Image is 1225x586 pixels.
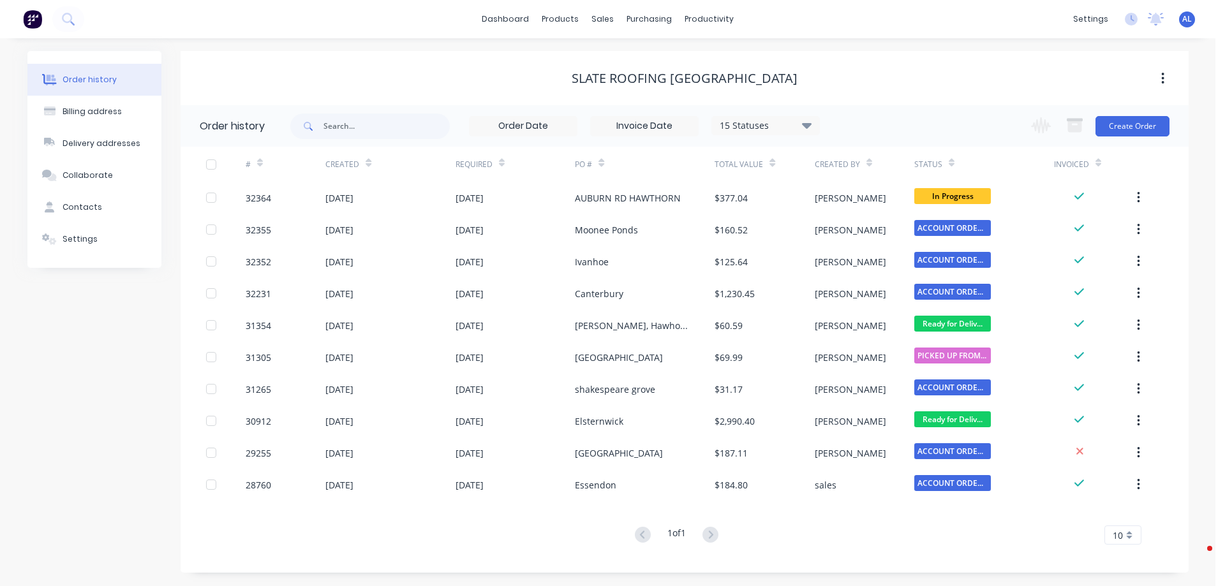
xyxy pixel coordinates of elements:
[63,170,113,181] div: Collaborate
[815,446,886,460] div: [PERSON_NAME]
[914,220,991,236] span: ACCOUNT ORDERS ...
[715,287,755,300] div: $1,230.45
[246,191,271,205] div: 32364
[246,255,271,268] div: 32352
[1182,13,1192,25] span: AL
[470,117,577,136] input: Order Date
[715,191,748,205] div: $377.04
[1067,10,1115,29] div: settings
[715,446,748,460] div: $187.11
[246,351,271,364] div: 31305
[575,159,592,170] div: PO #
[575,414,623,428] div: Elsternwick
[815,255,886,268] div: [PERSON_NAME]
[325,478,353,492] div: [DATE]
[815,191,886,205] div: [PERSON_NAME]
[715,147,814,182] div: Total Value
[815,383,886,396] div: [PERSON_NAME]
[715,351,743,364] div: $69.99
[27,191,161,223] button: Contacts
[200,119,265,134] div: Order history
[246,383,271,396] div: 31265
[914,411,991,427] span: Ready for Deliv...
[715,255,748,268] div: $125.64
[620,10,678,29] div: purchasing
[456,147,575,182] div: Required
[27,128,161,159] button: Delivery addresses
[815,159,860,170] div: Created By
[325,383,353,396] div: [DATE]
[1054,147,1134,182] div: Invoiced
[456,287,484,300] div: [DATE]
[815,351,886,364] div: [PERSON_NAME]
[914,348,991,363] span: PICKED UP FROM ...
[715,383,743,396] div: $31.17
[575,478,616,492] div: Essendon
[23,10,42,29] img: Factory
[246,319,271,332] div: 31354
[27,64,161,96] button: Order history
[475,10,535,29] a: dashboard
[325,191,353,205] div: [DATE]
[325,147,455,182] div: Created
[27,159,161,191] button: Collaborate
[325,287,353,300] div: [DATE]
[456,255,484,268] div: [DATE]
[246,414,271,428] div: 30912
[575,191,681,205] div: AUBURN RD HAWTHORN
[715,478,748,492] div: $184.80
[325,159,359,170] div: Created
[27,96,161,128] button: Billing address
[456,191,484,205] div: [DATE]
[914,284,991,300] span: ACCOUNT ORDERS ...
[1095,116,1169,136] button: Create Order
[246,147,325,182] div: #
[246,287,271,300] div: 32231
[575,223,638,237] div: Moonee Ponds
[246,478,271,492] div: 28760
[914,316,991,332] span: Ready for Deliv...
[535,10,585,29] div: products
[914,188,991,204] span: In Progress
[63,138,140,149] div: Delivery addresses
[575,147,715,182] div: PO #
[715,319,743,332] div: $60.59
[715,414,755,428] div: $2,990.40
[1113,529,1123,542] span: 10
[456,446,484,460] div: [DATE]
[325,446,353,460] div: [DATE]
[575,446,663,460] div: [GEOGRAPHIC_DATA]
[456,478,484,492] div: [DATE]
[815,414,886,428] div: [PERSON_NAME]
[456,319,484,332] div: [DATE]
[325,223,353,237] div: [DATE]
[1182,543,1212,573] iframe: Intercom live chat
[246,223,271,237] div: 32355
[456,351,484,364] div: [DATE]
[575,319,689,332] div: [PERSON_NAME], Hawhorn
[667,526,686,545] div: 1 of 1
[815,147,914,182] div: Created By
[914,475,991,491] span: ACCOUNT ORDERS ...
[715,223,748,237] div: $160.52
[63,201,102,213] div: Contacts
[678,10,740,29] div: productivity
[575,255,609,268] div: Ivanhoe
[456,414,484,428] div: [DATE]
[456,223,484,237] div: [DATE]
[63,233,98,245] div: Settings
[815,478,836,492] div: sales
[325,414,353,428] div: [DATE]
[456,159,493,170] div: Required
[715,159,763,170] div: Total Value
[575,287,623,300] div: Canterbury
[914,147,1054,182] div: Status
[456,383,484,396] div: [DATE]
[246,446,271,460] div: 29255
[575,383,655,396] div: shakespeare grove
[712,119,819,133] div: 15 Statuses
[1054,159,1089,170] div: Invoiced
[585,10,620,29] div: sales
[914,252,991,268] span: ACCOUNT ORDERS ...
[63,106,122,117] div: Billing address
